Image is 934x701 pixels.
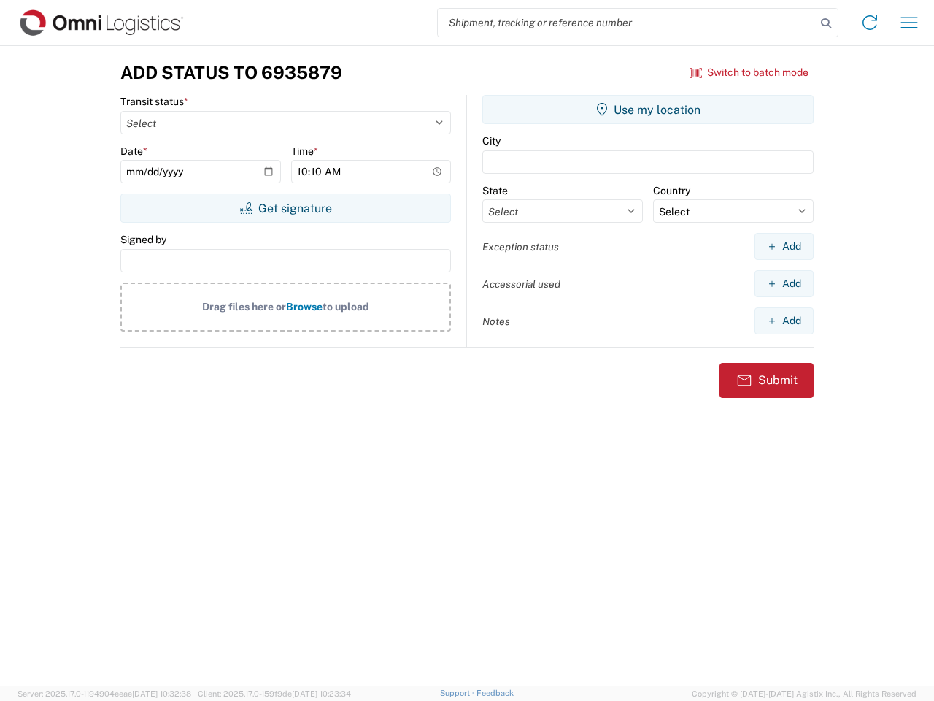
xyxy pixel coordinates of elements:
[202,301,286,313] span: Drag files here or
[754,307,814,334] button: Add
[286,301,323,313] span: Browse
[120,62,342,83] h3: Add Status to 6935879
[482,95,814,124] button: Use my location
[482,134,501,148] label: City
[438,9,816,37] input: Shipment, tracking or reference number
[754,270,814,297] button: Add
[476,689,514,697] a: Feedback
[692,687,916,700] span: Copyright © [DATE]-[DATE] Agistix Inc., All Rights Reserved
[132,689,191,698] span: [DATE] 10:32:38
[120,145,147,158] label: Date
[440,689,476,697] a: Support
[120,233,166,246] label: Signed by
[719,363,814,398] button: Submit
[120,95,188,108] label: Transit status
[482,184,508,197] label: State
[323,301,369,313] span: to upload
[120,194,451,223] button: Get signature
[198,689,351,698] span: Client: 2025.17.0-159f9de
[482,315,510,328] label: Notes
[482,277,560,291] label: Accessorial used
[690,61,808,85] button: Switch to batch mode
[292,689,351,698] span: [DATE] 10:23:34
[653,184,690,197] label: Country
[754,233,814,260] button: Add
[482,240,559,253] label: Exception status
[291,145,318,158] label: Time
[18,689,191,698] span: Server: 2025.17.0-1194904eeae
